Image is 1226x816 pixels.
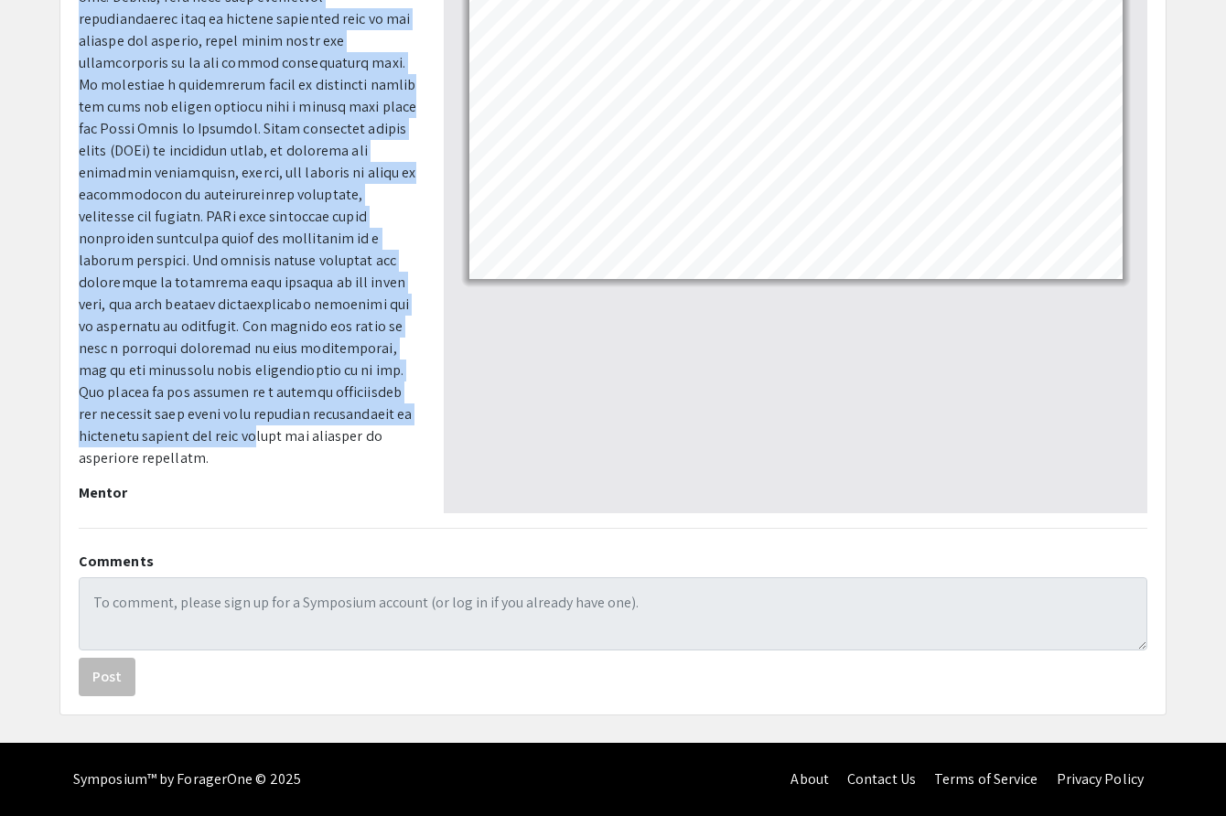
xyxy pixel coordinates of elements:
[79,658,135,696] button: Post
[79,484,416,501] h2: Mentor
[73,743,301,816] div: Symposium™ by ForagerOne © 2025
[79,553,1147,570] h2: Comments
[934,769,1038,789] a: Terms of Service
[79,509,416,531] p: [PERSON_NAME] Job
[1057,769,1144,789] a: Privacy Policy
[790,769,829,789] a: About
[847,769,916,789] a: Contact Us
[14,734,78,802] iframe: Chat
